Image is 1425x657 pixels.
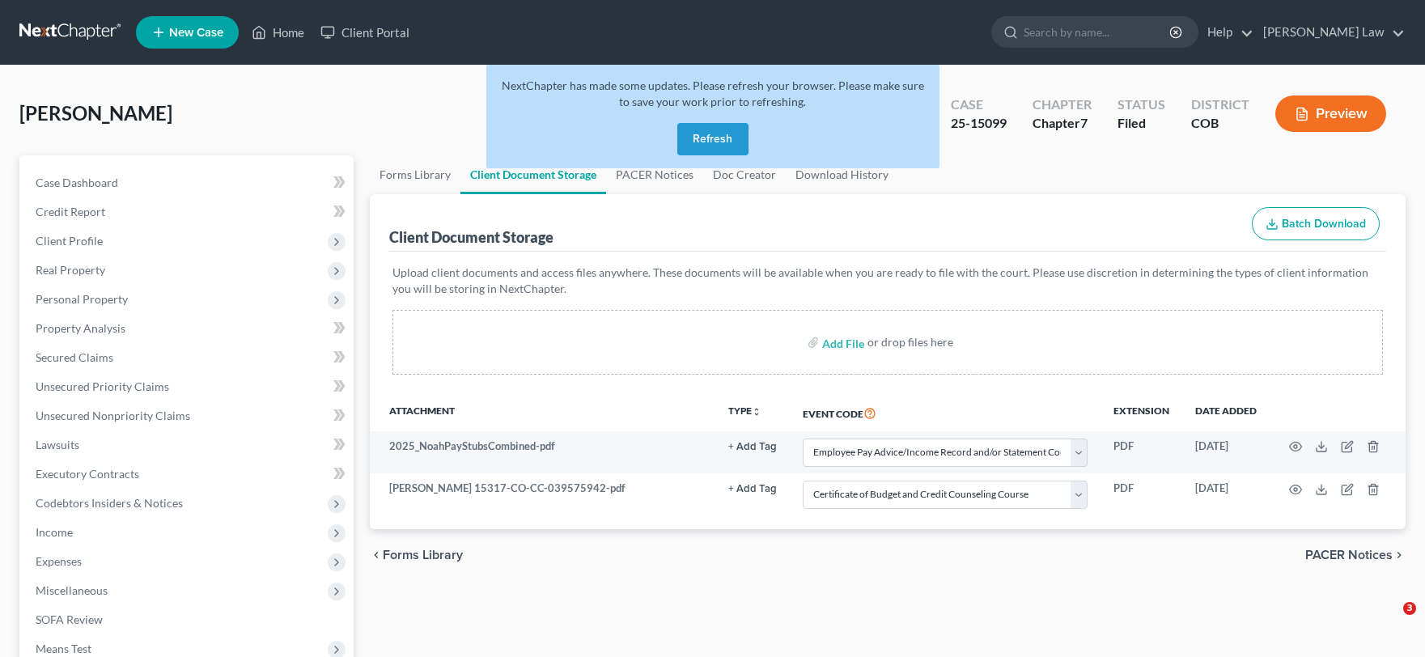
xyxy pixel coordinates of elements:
div: Client Document Storage [389,227,553,247]
span: Client Profile [36,234,103,248]
a: Home [244,18,312,47]
button: chevron_left Forms Library [370,549,463,562]
td: [PERSON_NAME] 15317-CO-CC-039575942-pdf [370,473,715,515]
span: Lawsuits [36,438,79,451]
i: unfold_more [752,407,761,417]
a: Lawsuits [23,430,354,460]
td: [DATE] [1182,431,1270,473]
span: Batch Download [1282,217,1366,231]
button: TYPEunfold_more [728,406,761,417]
a: Property Analysis [23,314,354,343]
p: Upload client documents and access files anywhere. These documents will be available when you are... [392,265,1383,297]
span: Property Analysis [36,321,125,335]
iframe: Intercom live chat [1370,602,1409,641]
span: Expenses [36,554,82,568]
a: Forms Library [370,155,460,194]
span: SOFA Review [36,612,103,626]
a: Secured Claims [23,343,354,372]
span: Credit Report [36,205,105,218]
i: chevron_right [1393,549,1406,562]
span: Executory Contracts [36,467,139,481]
a: Unsecured Nonpriority Claims [23,401,354,430]
span: Secured Claims [36,350,113,364]
span: Forms Library [383,549,463,562]
a: [PERSON_NAME] Law [1255,18,1405,47]
i: chevron_left [370,549,383,562]
div: District [1191,95,1249,114]
button: Preview [1275,95,1386,132]
span: PACER Notices [1305,549,1393,562]
a: Client Portal [312,18,418,47]
th: Event Code [790,394,1101,431]
a: + Add Tag [728,439,777,454]
button: Refresh [677,123,749,155]
a: Case Dashboard [23,168,354,197]
div: COB [1191,114,1249,133]
span: Means Test [36,642,91,655]
div: Case [951,95,1007,114]
span: Unsecured Priority Claims [36,379,169,393]
div: or drop files here [867,334,953,350]
span: [PERSON_NAME] [19,101,172,125]
a: + Add Tag [728,481,777,496]
a: Executory Contracts [23,460,354,489]
a: Unsecured Priority Claims [23,372,354,401]
a: Credit Report [23,197,354,227]
div: 25-15099 [951,114,1007,133]
th: Date added [1182,394,1270,431]
span: Income [36,525,73,539]
td: 2025_NoahPayStubsCombined-pdf [370,431,715,473]
div: Filed [1118,114,1165,133]
a: Client Document Storage [460,155,606,194]
th: Attachment [370,394,715,431]
span: New Case [169,27,223,39]
input: Search by name... [1024,17,1172,47]
span: Unsecured Nonpriority Claims [36,409,190,422]
button: + Add Tag [728,442,777,452]
span: Case Dashboard [36,176,118,189]
button: PACER Notices chevron_right [1305,549,1406,562]
th: Extension [1101,394,1182,431]
span: Codebtors Insiders & Notices [36,496,183,510]
button: Batch Download [1252,207,1380,241]
td: PDF [1101,473,1182,515]
div: Chapter [1033,95,1092,114]
div: Chapter [1033,114,1092,133]
span: 3 [1403,602,1416,615]
span: Real Property [36,263,105,277]
td: PDF [1101,431,1182,473]
div: Status [1118,95,1165,114]
a: Help [1199,18,1253,47]
span: 7 [1080,115,1088,130]
span: Miscellaneous [36,583,108,597]
button: + Add Tag [728,484,777,494]
td: [DATE] [1182,473,1270,515]
a: SOFA Review [23,605,354,634]
span: Personal Property [36,292,128,306]
span: NextChapter has made some updates. Please refresh your browser. Please make sure to save your wor... [502,78,924,108]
